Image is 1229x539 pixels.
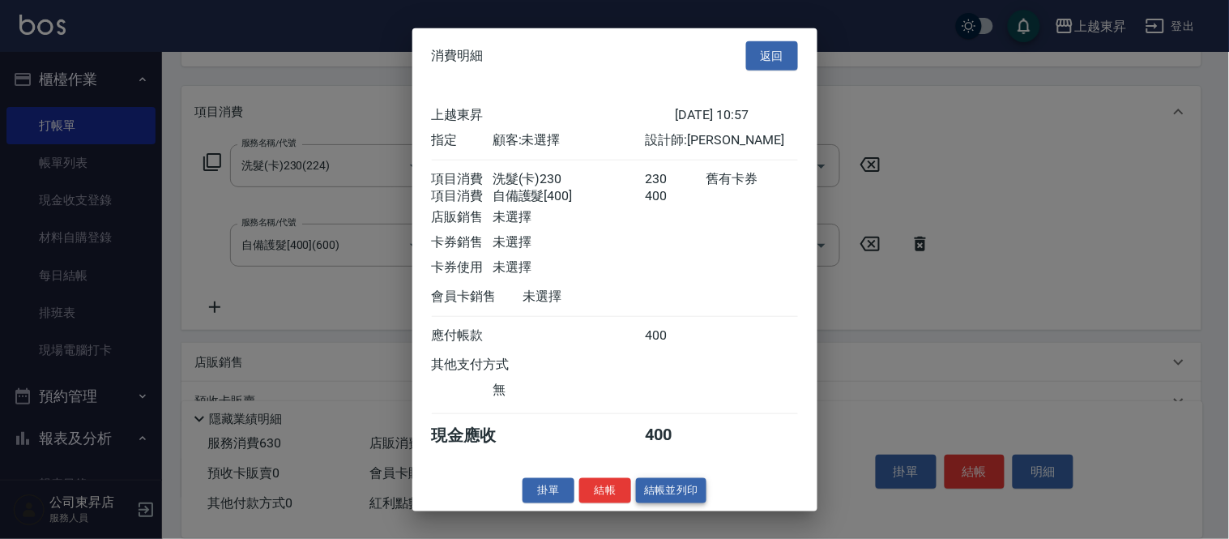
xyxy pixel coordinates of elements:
[432,209,493,226] div: 店販銷售
[523,478,574,503] button: 掛單
[493,259,645,276] div: 未選擇
[432,259,493,276] div: 卡券使用
[645,188,706,205] div: 400
[645,132,797,149] div: 設計師: [PERSON_NAME]
[493,382,645,399] div: 無
[432,425,523,447] div: 現金應收
[636,478,706,503] button: 結帳並列印
[432,327,493,344] div: 應付帳款
[432,107,676,124] div: 上越東昇
[645,425,706,447] div: 400
[493,171,645,188] div: 洗髮(卡)230
[432,289,523,306] div: 會員卡銷售
[676,107,798,124] div: [DATE] 10:57
[746,41,798,71] button: 返回
[432,132,493,149] div: 指定
[645,327,706,344] div: 400
[706,171,797,188] div: 舊有卡券
[493,234,645,251] div: 未選擇
[523,289,676,306] div: 未選擇
[432,171,493,188] div: 項目消費
[579,478,631,503] button: 結帳
[432,357,554,374] div: 其他支付方式
[493,132,645,149] div: 顧客: 未選擇
[432,48,484,64] span: 消費明細
[645,171,706,188] div: 230
[432,234,493,251] div: 卡券銷售
[493,188,645,205] div: 自備護髮[400]
[493,209,645,226] div: 未選擇
[432,188,493,205] div: 項目消費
